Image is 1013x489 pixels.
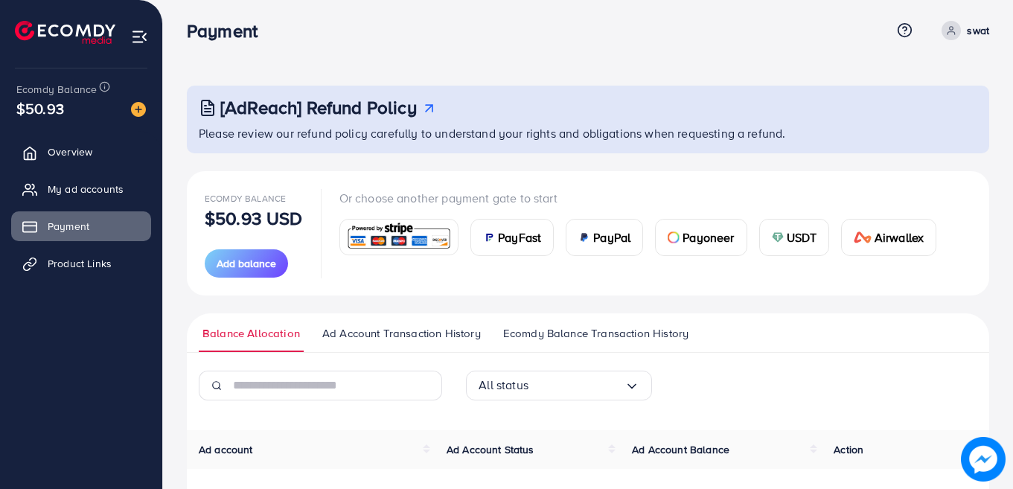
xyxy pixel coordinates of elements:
[202,325,300,342] span: Balance Allocation
[470,219,554,256] a: cardPayFast
[199,442,253,457] span: Ad account
[655,219,747,256] a: cardPayoneer
[11,211,151,241] a: Payment
[787,228,817,246] span: USDT
[528,374,624,397] input: Search for option
[578,231,590,243] img: card
[593,228,630,246] span: PayPal
[339,219,459,255] a: card
[205,249,288,278] button: Add balance
[48,144,92,159] span: Overview
[875,228,924,246] span: Airwallex
[759,219,830,256] a: cardUSDT
[11,137,151,167] a: Overview
[483,231,495,243] img: card
[668,231,680,243] img: card
[834,442,863,457] span: Action
[48,219,89,234] span: Payment
[345,221,454,253] img: card
[16,98,64,119] span: $50.93
[339,189,949,207] p: Or choose another payment gate to start
[205,192,286,205] span: Ecomdy Balance
[936,21,989,40] a: swat
[632,442,729,457] span: Ad Account Balance
[15,21,115,44] img: logo
[217,256,276,271] span: Add balance
[131,102,146,117] img: image
[322,325,481,342] span: Ad Account Transaction History
[220,97,417,118] h3: [AdReach] Refund Policy
[199,124,980,142] p: Please review our refund policy carefully to understand your rights and obligations when requesti...
[205,209,303,227] p: $50.93 USD
[11,249,151,278] a: Product Links
[961,437,1006,482] img: image
[131,28,148,45] img: menu
[16,82,97,97] span: Ecomdy Balance
[48,182,124,196] span: My ad accounts
[566,219,643,256] a: cardPayPal
[479,374,528,397] span: All status
[498,228,541,246] span: PayFast
[447,442,534,457] span: Ad Account Status
[466,371,652,400] div: Search for option
[854,231,872,243] img: card
[503,325,688,342] span: Ecomdy Balance Transaction History
[967,22,989,39] p: swat
[187,20,269,42] h3: Payment
[772,231,784,243] img: card
[48,256,112,271] span: Product Links
[683,228,734,246] span: Payoneer
[11,174,151,204] a: My ad accounts
[841,219,936,256] a: cardAirwallex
